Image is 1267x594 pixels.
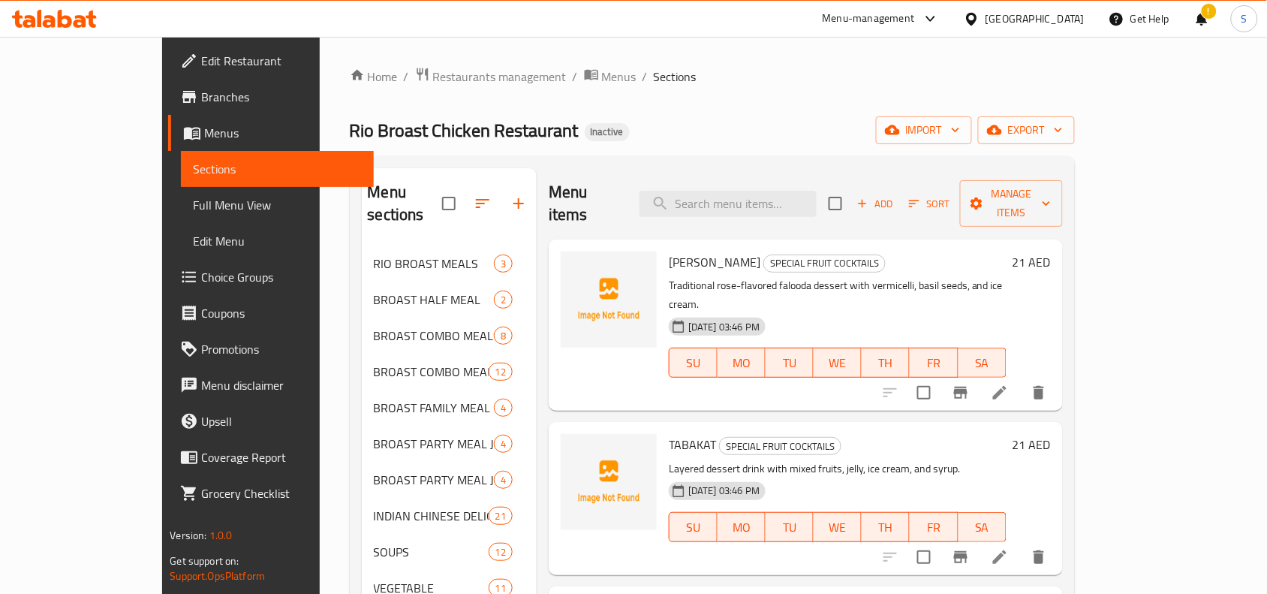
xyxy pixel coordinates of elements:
span: Promotions [201,340,362,358]
span: Choice Groups [201,268,362,286]
button: Add [851,192,899,216]
div: items [494,255,513,273]
span: Edit Restaurant [201,52,362,70]
h6: 21 AED [1013,252,1051,273]
span: SPECIAL FRUIT COCKTAILS [720,438,841,455]
span: WE [820,517,856,538]
a: Branches [168,79,374,115]
div: items [489,363,513,381]
a: Grocery Checklist [168,475,374,511]
span: [PERSON_NAME] [669,251,760,273]
div: BROAST PARTY MEAL JUMBO4 [362,426,537,462]
span: Full Menu View [193,196,362,214]
span: 12 [489,545,512,559]
span: TH [868,352,904,374]
a: Upsell [168,403,374,439]
div: items [494,471,513,489]
span: Add item [851,192,899,216]
button: delete [1021,375,1057,411]
span: import [888,121,960,140]
span: Inactive [585,125,630,138]
a: Coverage Report [168,439,374,475]
span: Sections [193,160,362,178]
span: 2 [495,293,512,307]
button: SA [959,512,1007,542]
a: Menus [584,67,637,86]
span: BROAST COMBO MEALS PINOY STYLE [374,363,489,381]
button: MO [718,512,766,542]
span: export [990,121,1063,140]
span: Menus [204,124,362,142]
span: BROAST PARTY MEAL JUMBO - PINOY STYLE [374,471,494,489]
span: Edit Menu [193,232,362,250]
span: Upsell [201,412,362,430]
span: INDIAN CHINESE DELICACIES [374,507,489,525]
div: RIO BROAST MEALS [374,255,494,273]
button: WE [814,512,862,542]
span: Menus [602,68,637,86]
h6: 21 AED [1013,434,1051,455]
a: Full Menu View [181,187,374,223]
span: 8 [495,329,512,343]
button: import [876,116,972,144]
span: FR [916,517,952,538]
h2: Menu items [549,181,621,226]
div: items [489,507,513,525]
span: Add [855,195,895,213]
div: SOUPS12 [362,534,537,570]
a: Edit Restaurant [168,43,374,79]
div: BROAST HALF MEAL2 [362,282,537,318]
li: / [643,68,648,86]
a: Promotions [168,331,374,367]
span: SPECIAL FRUIT COCKTAILS [764,255,885,272]
div: BROAST FAMILY MEAL PINOY STYLE4 [362,390,537,426]
div: Menu-management [823,10,915,28]
button: TU [766,512,814,542]
span: Grocery Checklist [201,484,362,502]
h2: Menu sections [368,181,443,226]
span: BROAST FAMILY MEAL PINOY STYLE [374,399,494,417]
div: items [494,435,513,453]
span: BROAST HALF MEAL [374,291,494,309]
button: SU [669,512,718,542]
span: Sort items [899,192,960,216]
span: SA [965,352,1001,374]
span: Coupons [201,304,362,322]
button: TU [766,348,814,378]
span: BROAST PARTY MEAL JUMBO [374,435,494,453]
span: 12 [489,365,512,379]
div: items [494,327,513,345]
span: SOUPS [374,543,489,561]
span: Version: [170,526,206,545]
div: SPECIAL FRUIT COCKTAILS [763,255,886,273]
span: Manage items [972,185,1051,222]
a: Edit menu item [991,548,1009,566]
span: WE [820,352,856,374]
button: TH [862,512,910,542]
div: [GEOGRAPHIC_DATA] [986,11,1085,27]
span: 3 [495,257,512,271]
div: BROAST PARTY MEAL JUMBO - PINOY STYLE4 [362,462,537,498]
img: ROSE FALOODA [561,252,657,348]
li: / [404,68,409,86]
div: SPECIAL FRUIT COCKTAILS [719,437,841,455]
a: Menu disclaimer [168,367,374,403]
a: Edit Menu [181,223,374,259]
div: BROAST COMBO MEALS PINOY STYLE12 [362,354,537,390]
button: Branch-specific-item [943,375,979,411]
div: items [494,291,513,309]
a: Restaurants management [415,67,567,86]
a: Coupons [168,295,374,331]
button: FR [910,348,958,378]
span: Get support on: [170,551,239,571]
span: SU [676,517,712,538]
button: Manage items [960,180,1063,227]
span: Select to update [908,541,940,573]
